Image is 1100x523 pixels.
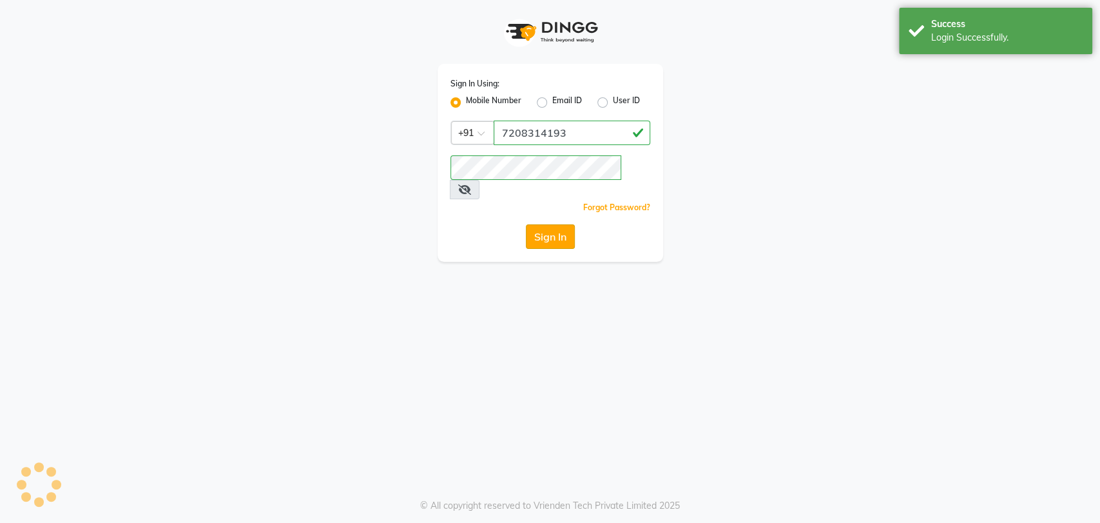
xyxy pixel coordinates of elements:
button: Sign In [526,224,575,249]
input: Username [494,121,650,145]
input: Username [450,155,621,180]
div: Login Successfully. [931,31,1083,44]
label: Sign In Using: [450,78,499,90]
a: Forgot Password? [583,202,650,212]
label: Mobile Number [466,95,521,110]
label: User ID [613,95,640,110]
div: Success [931,17,1083,31]
img: logo1.svg [499,13,602,51]
label: Email ID [552,95,582,110]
